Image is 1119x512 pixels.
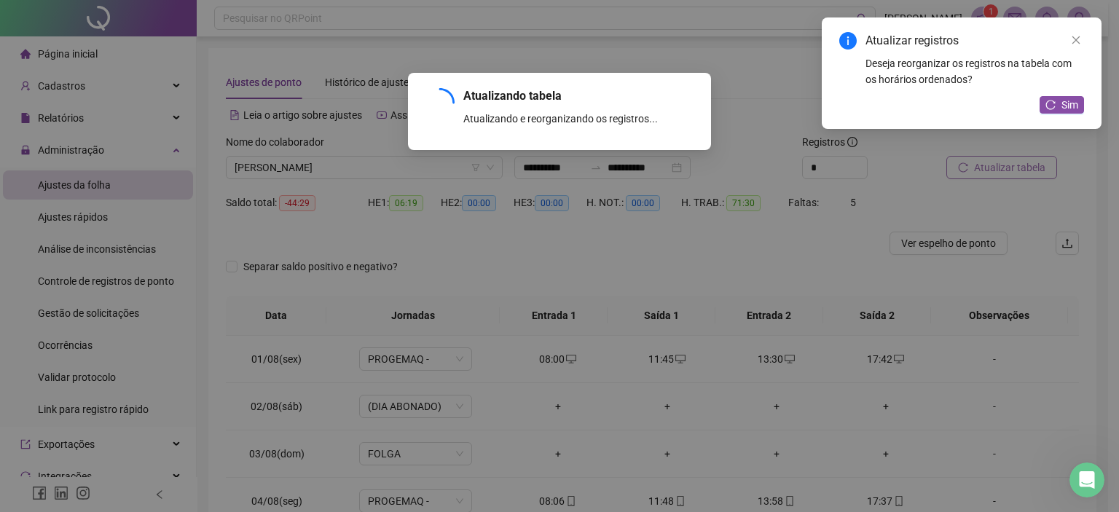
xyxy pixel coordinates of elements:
[1069,462,1104,497] iframe: Intercom live chat
[463,87,694,105] div: Atualizando tabela
[463,111,694,127] div: Atualizando e reorganizando os registros...
[1071,35,1081,45] span: close
[865,55,1084,87] div: Deseja reorganizar os registros na tabela com os horários ordenados?
[425,88,455,117] span: loading
[1040,96,1084,114] button: Sim
[839,32,857,50] span: info-circle
[1045,100,1056,110] span: reload
[865,32,1084,50] div: Atualizar registros
[1061,97,1078,113] span: Sim
[1068,32,1084,48] a: Close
